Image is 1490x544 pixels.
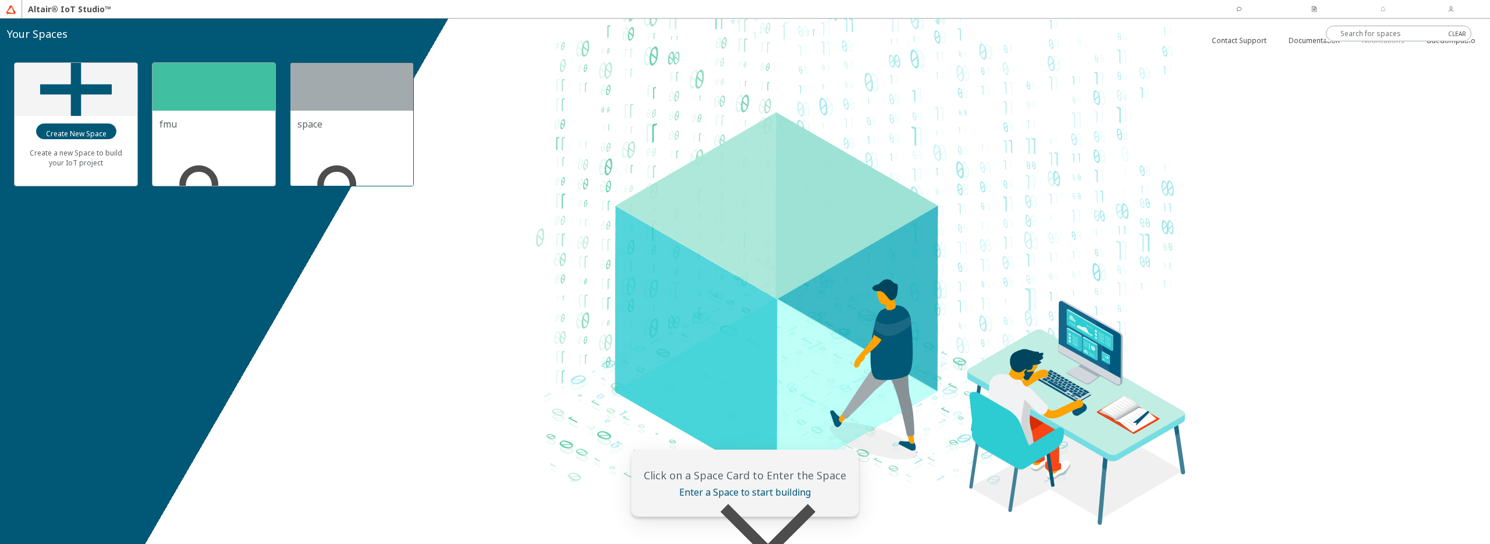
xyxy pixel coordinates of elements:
unity-typography: fmu [159,118,268,130]
unity-typography: Create a new Space to build your IoT project [22,140,130,175]
unity-typography: space [297,118,406,130]
unity-typography: ddedompablo [297,156,406,264]
unity-typography: arcoronado [159,156,268,264]
unity-typography: Enter a Space to start building [638,486,852,499]
unity-typography: Click on a Space Card to Enter the Space [638,468,852,482]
